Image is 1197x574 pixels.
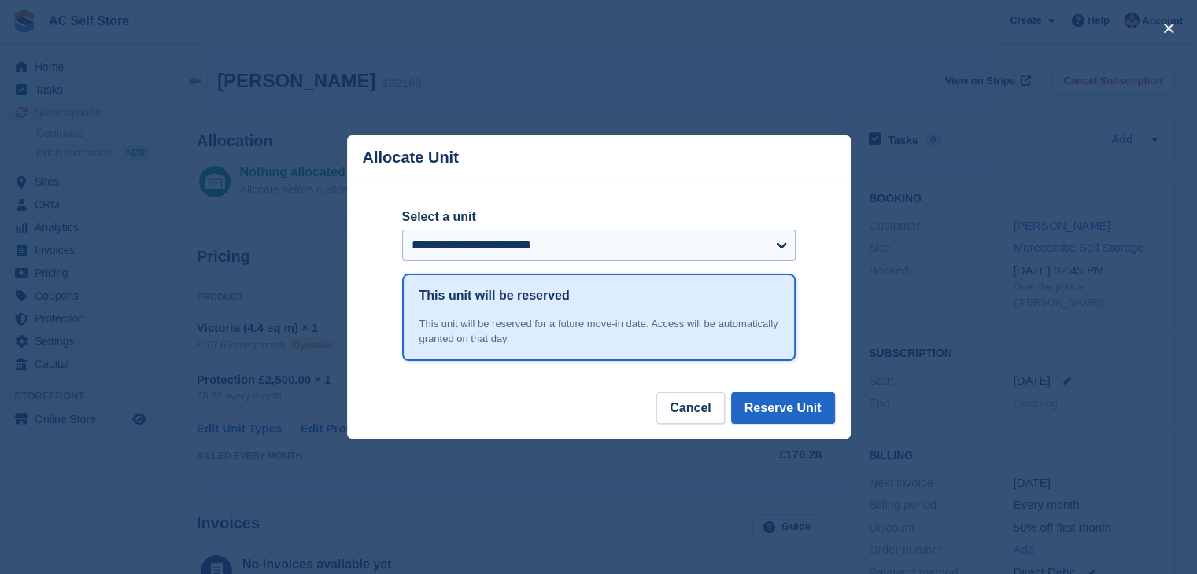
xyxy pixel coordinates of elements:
button: Cancel [656,392,724,424]
button: Reserve Unit [731,392,835,424]
label: Select a unit [402,208,796,226]
p: Allocate Unit [363,149,459,167]
button: close [1156,16,1181,41]
div: This unit will be reserved for a future move-in date. Access will be automatically granted on tha... [419,316,778,347]
h1: This unit will be reserved [419,286,570,305]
